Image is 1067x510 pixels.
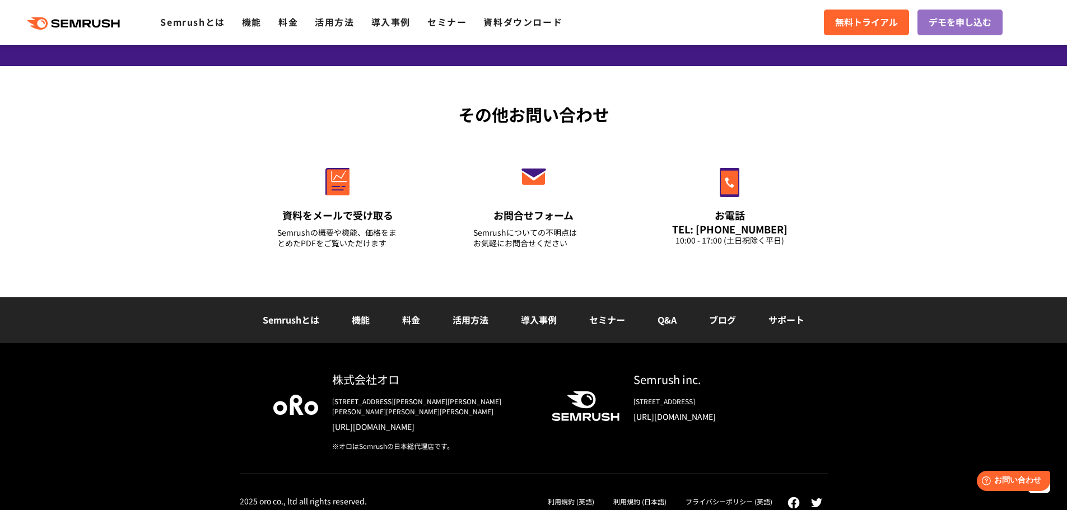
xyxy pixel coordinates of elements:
[450,144,618,263] a: お問合せフォーム Semrushについての不明点はお気軽にお問合せください
[669,235,790,246] div: 10:00 - 17:00 (土日祝除く平日)
[473,227,594,249] div: Semrushについての不明点は お気軽にお問合せください
[473,208,594,222] div: お問合せフォーム
[788,497,800,509] img: facebook
[278,15,298,29] a: 料金
[521,313,557,326] a: 導入事例
[402,313,420,326] a: 料金
[273,395,318,415] img: oro company
[352,313,370,326] a: 機能
[768,313,804,326] a: サポート
[240,102,828,127] div: その他お問い合わせ
[453,313,488,326] a: 活用方法
[633,411,794,422] a: [URL][DOMAIN_NAME]
[332,396,534,417] div: [STREET_ADDRESS][PERSON_NAME][PERSON_NAME][PERSON_NAME][PERSON_NAME][PERSON_NAME]
[254,144,422,263] a: 資料をメールで受け取る Semrushの概要や機能、価格をまとめたPDFをご覧いただけます
[332,421,534,432] a: [URL][DOMAIN_NAME]
[240,496,367,506] div: 2025 oro co., ltd all rights reserved.
[824,10,909,35] a: 無料トライアル
[277,208,398,222] div: 資料をメールで受け取る
[315,15,354,29] a: 活用方法
[277,227,398,249] div: Semrushの概要や機能、価格をまとめたPDFをご覧いただけます
[669,223,790,235] div: TEL: [PHONE_NUMBER]
[709,313,736,326] a: ブログ
[835,15,898,30] span: 無料トライアル
[589,313,625,326] a: セミナー
[613,497,667,506] a: 利用規約 (日本語)
[548,497,594,506] a: 利用規約 (英語)
[332,371,534,387] div: 株式会社オロ
[633,396,794,406] div: [STREET_ADDRESS]
[686,497,772,506] a: プライバシーポリシー (英語)
[160,15,225,29] a: Semrushとは
[483,15,562,29] a: 資料ダウンロード
[917,10,1003,35] a: デモを申し込む
[669,208,790,222] div: お電話
[967,466,1055,498] iframe: Help widget launcher
[929,15,991,30] span: デモを申し込む
[242,15,262,29] a: 機能
[263,313,319,326] a: Semrushとは
[633,371,794,387] div: Semrush inc.
[427,15,467,29] a: セミナー
[332,441,534,451] div: ※オロはSemrushの日本総代理店です。
[811,498,822,507] img: twitter
[658,313,677,326] a: Q&A
[371,15,411,29] a: 導入事例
